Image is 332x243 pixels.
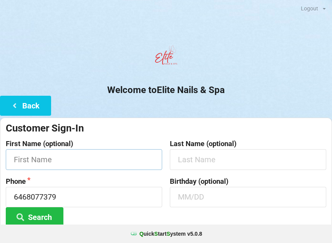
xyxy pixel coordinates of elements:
[6,187,162,207] input: 1234567890
[139,230,202,238] b: uick tart ystem v 5.0.8
[170,149,326,170] input: Last Name
[6,140,162,148] label: First Name (optional)
[170,140,326,148] label: Last Name (optional)
[301,6,318,11] div: Logout
[130,230,138,238] img: favicon.ico
[170,178,326,185] label: Birthday (optional)
[166,231,170,237] span: S
[6,149,162,170] input: First Name
[154,231,158,237] span: S
[151,42,181,73] img: EliteNailsSpa-Logo1.png
[6,178,162,185] label: Phone
[6,207,63,227] button: Search
[6,122,326,135] div: Customer Sign-In
[139,231,144,237] span: Q
[170,187,326,207] input: MM/DD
